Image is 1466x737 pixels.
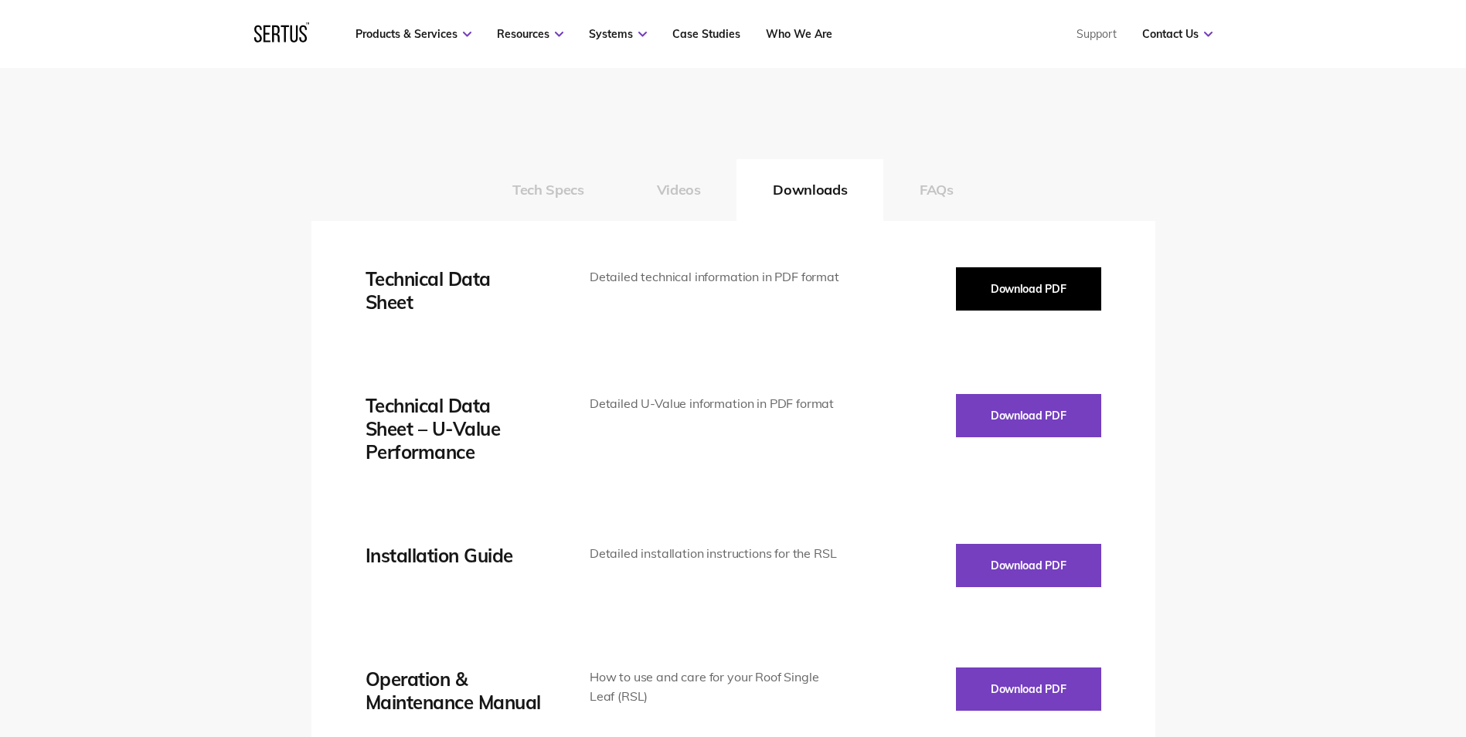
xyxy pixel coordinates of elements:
div: Technical Data Sheet [366,267,543,314]
iframe: Chat Widget [1188,558,1466,737]
div: Operation & Maintenance Manual [366,667,543,714]
a: Support [1077,27,1117,41]
button: Download PDF [956,667,1101,711]
a: Products & Services [355,27,471,41]
div: Detailed installation instructions for the RSL [590,544,845,564]
div: Installation Guide [366,544,543,567]
a: Case Studies [672,27,740,41]
button: Download PDF [956,267,1101,311]
a: Systems [589,27,647,41]
a: Who We Are [766,27,832,41]
button: Videos [621,159,737,221]
button: Download PDF [956,394,1101,437]
a: Resources [497,27,563,41]
button: Tech Specs [476,159,620,221]
div: Technical Data Sheet – U-Value Performance [366,394,543,464]
button: FAQs [883,159,990,221]
button: Download PDF [956,544,1101,587]
div: Detailed U-Value information in PDF format [590,394,845,414]
div: Detailed technical information in PDF format [590,267,845,287]
a: Contact Us [1142,27,1213,41]
div: How to use and care for your Roof Single Leaf (RSL) [590,667,845,707]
